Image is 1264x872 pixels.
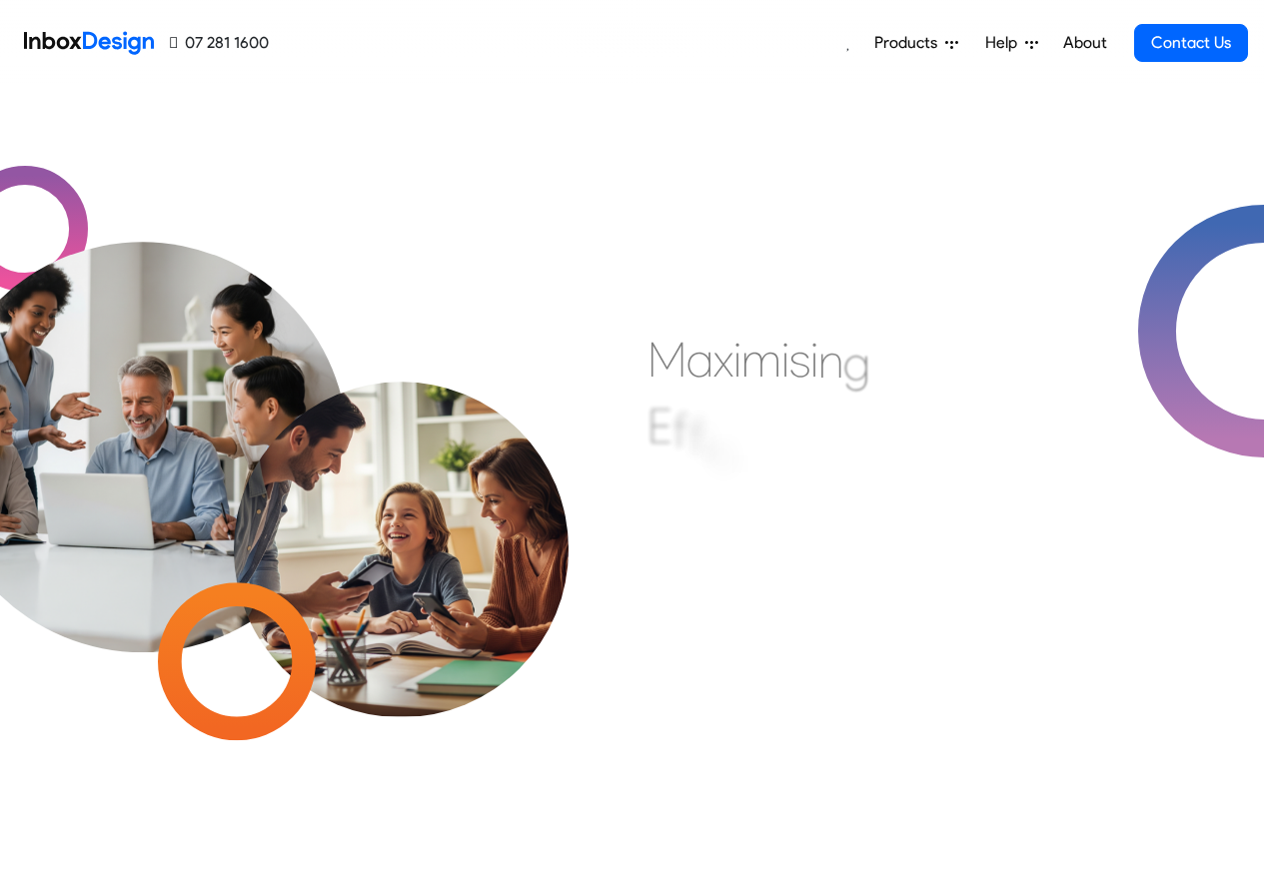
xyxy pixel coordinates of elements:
a: About [1057,23,1112,63]
div: i [781,330,789,390]
div: i [736,432,744,491]
div: f [688,407,704,466]
a: Contact Us [1134,24,1248,62]
span: Products [874,31,945,55]
div: s [789,330,810,390]
div: x [713,330,733,390]
div: a [686,330,713,390]
div: f [672,401,688,460]
div: n [818,331,843,391]
div: Maximising Efficient & Engagement, Connecting Schools, Families, and Students. [647,330,1132,629]
div: g [843,333,870,393]
img: parents_with_child.png [192,299,611,717]
a: Help [977,23,1046,63]
a: 07 281 1600 [170,31,269,55]
div: i [810,330,818,390]
div: c [712,422,736,481]
div: i [733,330,741,390]
div: e [744,441,769,501]
div: i [704,414,712,473]
a: Products [866,23,966,63]
div: m [741,330,781,390]
div: E [647,397,672,456]
span: Help [985,31,1025,55]
div: M [647,330,686,390]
